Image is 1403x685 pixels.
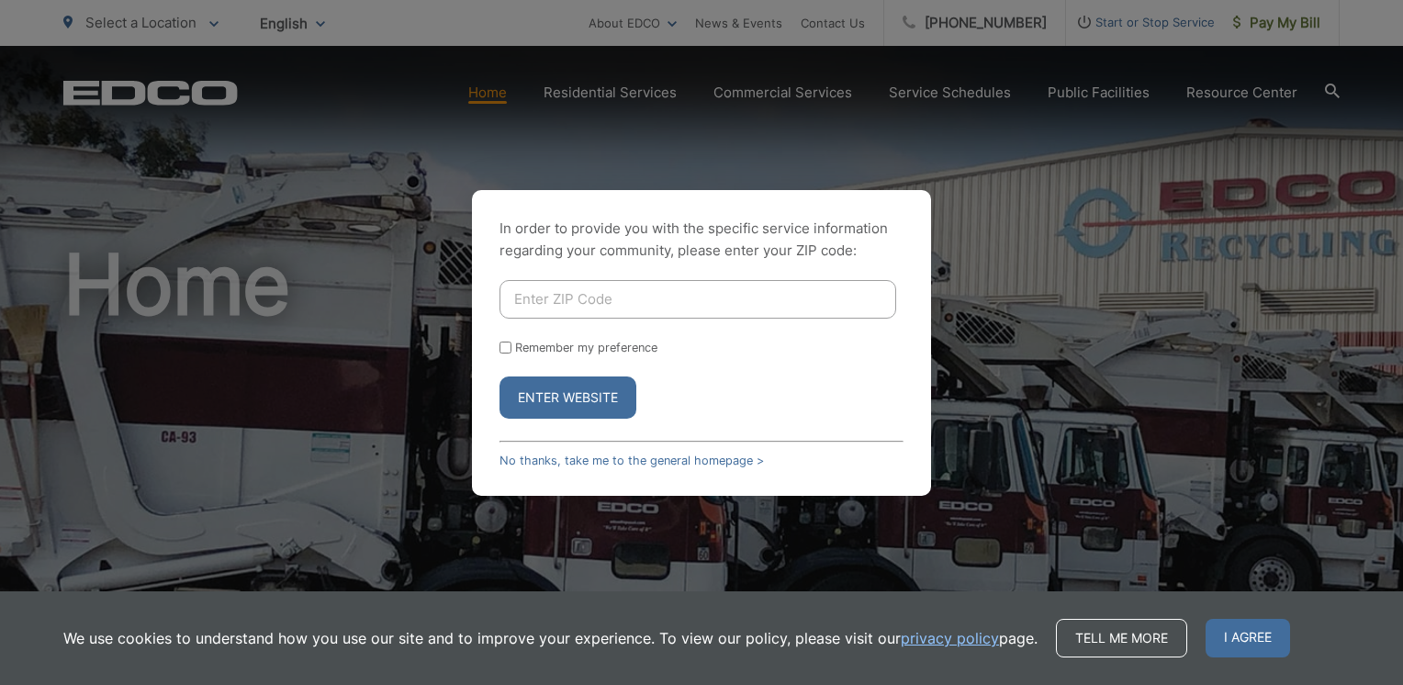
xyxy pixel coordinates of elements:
p: In order to provide you with the specific service information regarding your community, please en... [499,218,904,262]
button: Enter Website [499,376,636,419]
label: Remember my preference [515,341,657,354]
p: We use cookies to understand how you use our site and to improve your experience. To view our pol... [63,627,1038,649]
a: privacy policy [901,627,999,649]
input: Enter ZIP Code [499,280,896,319]
span: I agree [1206,619,1290,657]
a: No thanks, take me to the general homepage > [499,454,764,467]
a: Tell me more [1056,619,1187,657]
